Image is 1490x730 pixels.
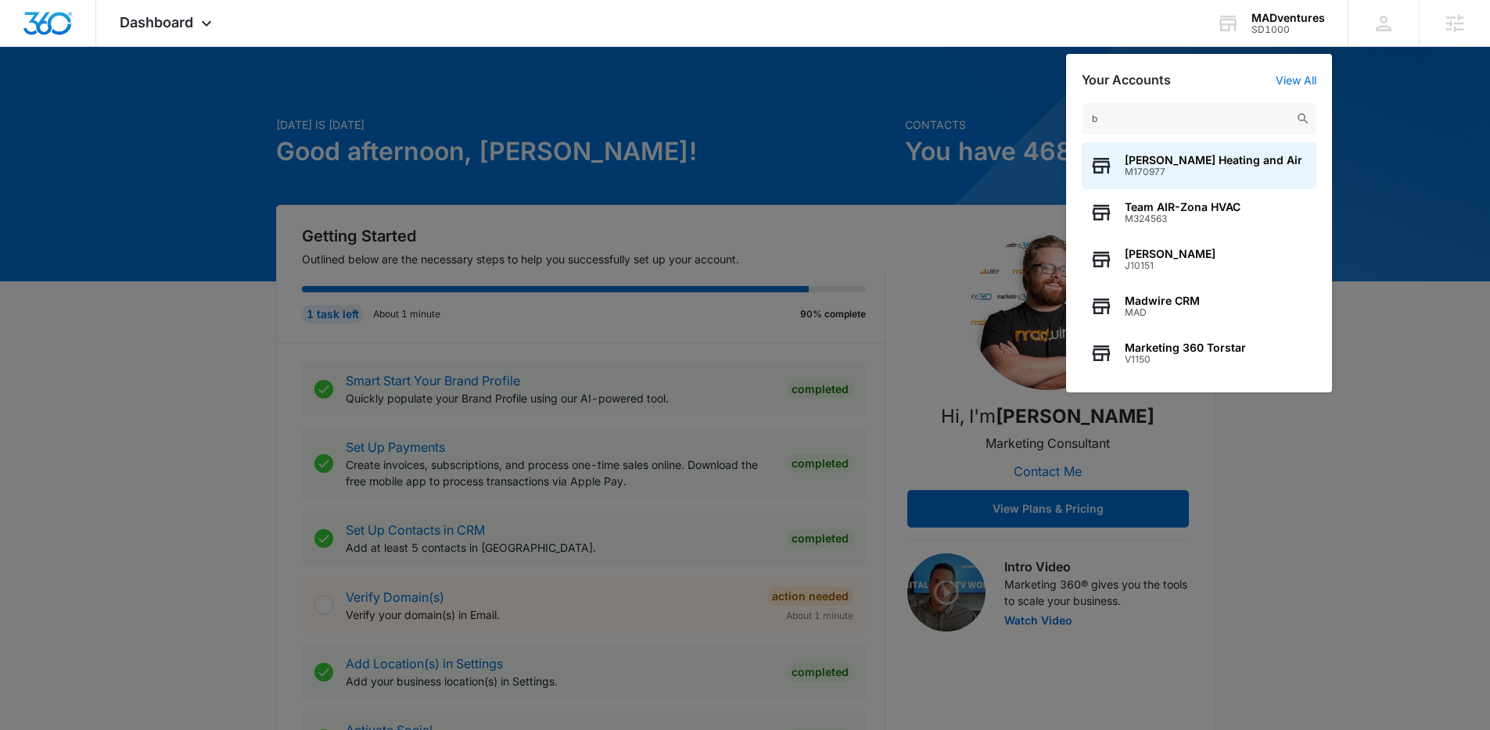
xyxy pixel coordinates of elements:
a: View All [1276,73,1316,87]
span: [PERSON_NAME] [1125,248,1215,260]
h2: Your Accounts [1082,73,1171,88]
span: Dashboard [120,14,193,30]
span: J10151 [1125,260,1215,271]
button: [PERSON_NAME] Heating and AirM170977 [1082,142,1316,189]
span: Marketing 360 Torstar [1125,342,1246,354]
span: V1150 [1125,354,1246,365]
span: M170977 [1125,166,1302,177]
button: Marketing 360 TorstarV1150 [1082,330,1316,377]
span: Team AIR-Zona HVAC [1125,201,1240,213]
span: [PERSON_NAME] Heating and Air [1125,154,1302,166]
span: MAD [1125,307,1200,318]
button: Madwire CRMMAD [1082,283,1316,330]
button: Team AIR-Zona HVACM324563 [1082,189,1316,236]
input: Search Accounts [1082,103,1316,134]
div: account name [1251,12,1325,24]
div: account id [1251,24,1325,35]
span: Madwire CRM [1125,295,1200,307]
span: M324563 [1125,213,1240,224]
button: [PERSON_NAME]J10151 [1082,236,1316,283]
